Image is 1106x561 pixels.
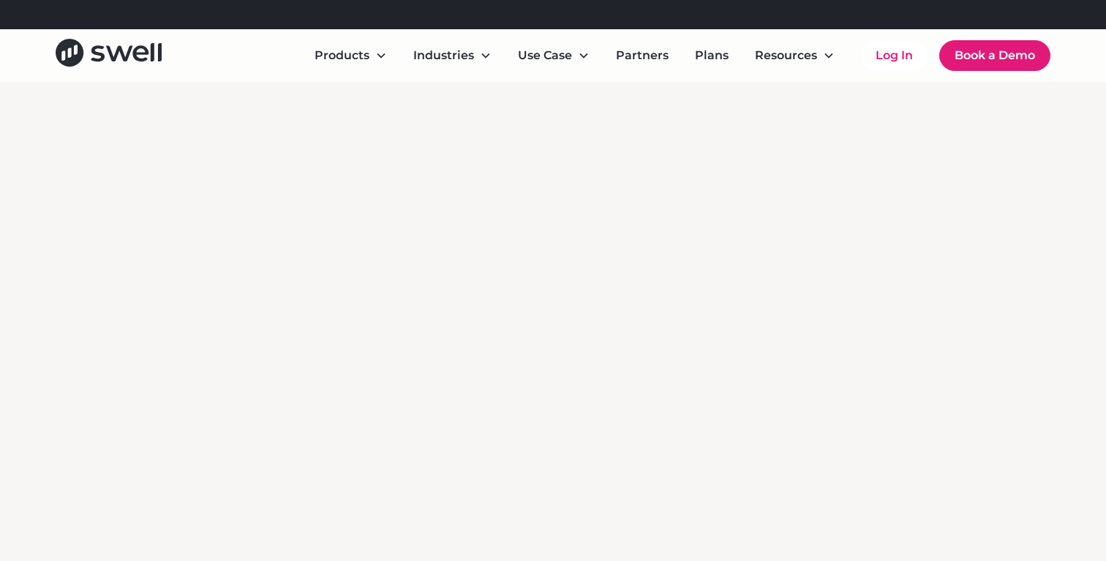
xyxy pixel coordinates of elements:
[755,47,817,64] div: Resources
[85,385,480,444] p: Swell helps multi-location healthcare orgs roll out and monitor feedback programs that improve em...
[743,41,846,70] div: Resources
[413,47,474,64] div: Industries
[683,41,740,70] a: Plans
[103,471,181,489] div: Watch Video
[939,40,1050,71] a: Book a Demo
[604,41,680,70] a: Partners
[303,41,399,70] div: Products
[441,6,642,23] div: Refer a clinic, get $300!
[402,41,503,70] div: Industries
[861,41,928,70] a: Log In
[85,282,480,366] h2: Turnkey Solutions for Healthcare Feedback
[315,47,369,64] div: Products
[506,41,601,70] div: Use Case
[576,7,642,21] a: Learn More
[85,462,225,498] a: open lightbox
[56,39,162,72] a: home
[518,47,572,64] div: Use Case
